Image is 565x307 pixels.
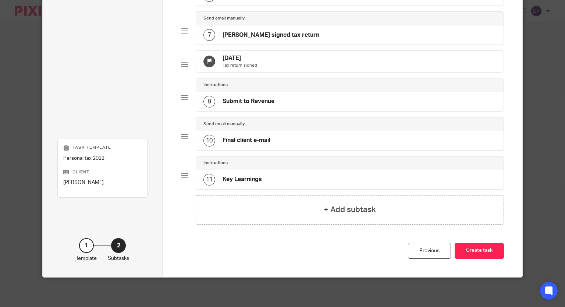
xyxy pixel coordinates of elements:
div: Previous [408,243,451,259]
h4: [DATE] [223,54,257,62]
h4: Instructions [203,82,228,88]
button: Create task [455,243,504,259]
h4: Send email manually [203,15,245,21]
div: 10 [203,135,215,147]
h4: Send email manually [203,121,245,127]
div: 7 [203,29,215,41]
p: Client [63,169,142,175]
div: 1 [79,238,94,253]
p: Personal tax 2022 [63,155,142,162]
p: [PERSON_NAME] [63,179,142,186]
h4: + Add subtask [324,204,376,215]
div: 2 [111,238,126,253]
h4: Instructions [203,160,228,166]
p: Template [76,255,97,262]
h4: Final client e-mail [223,137,270,144]
h4: [PERSON_NAME] signed tax return [223,31,319,39]
h4: Key Learnings [223,176,262,183]
p: Subtasks [108,255,129,262]
h4: Submit to Revenue [223,98,274,105]
div: 9 [203,96,215,107]
p: Tax return signed [223,63,257,68]
p: Task template [63,145,142,151]
div: 11 [203,174,215,186]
